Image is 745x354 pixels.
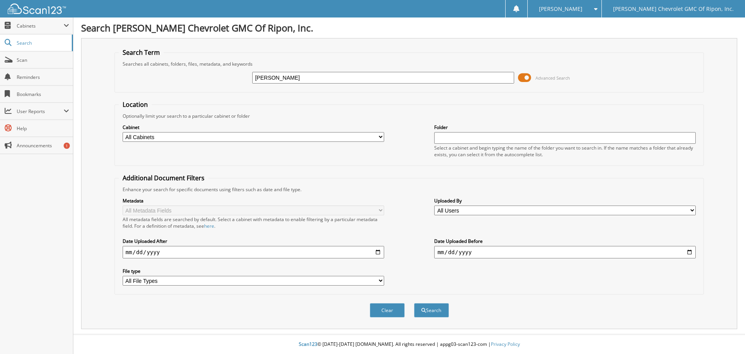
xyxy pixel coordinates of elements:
[17,57,69,63] span: Scan
[123,124,384,131] label: Cabinet
[123,246,384,258] input: start
[17,142,69,149] span: Announcements
[613,7,734,11] span: [PERSON_NAME] Chevrolet GMC Of Ripon, Inc.
[17,40,68,46] span: Search
[17,108,64,115] span: User Reports
[539,7,582,11] span: [PERSON_NAME]
[123,216,384,229] div: All metadata fields are searched by default. Select a cabinet with metadata to enable filtering b...
[119,174,208,182] legend: Additional Document Filters
[434,124,696,131] label: Folder
[17,125,69,132] span: Help
[73,335,745,354] div: © [DATE]-[DATE] [DOMAIN_NAME]. All rights reserved | appg03-scan123-com |
[434,246,696,258] input: end
[119,186,700,193] div: Enhance your search for specific documents using filters such as date and file type.
[17,74,69,80] span: Reminders
[119,113,700,119] div: Optionally limit your search to a particular cabinet or folder
[64,143,70,149] div: 1
[204,223,214,229] a: here
[414,303,449,317] button: Search
[119,61,700,67] div: Searches all cabinets, folders, files, metadata, and keywords
[119,100,152,109] legend: Location
[123,238,384,244] label: Date Uploaded After
[535,75,570,81] span: Advanced Search
[119,48,164,57] legend: Search Term
[17,91,69,98] span: Bookmarks
[17,23,64,29] span: Cabinets
[81,21,737,34] h1: Search [PERSON_NAME] Chevrolet GMC Of Ripon, Inc.
[123,197,384,204] label: Metadata
[370,303,405,317] button: Clear
[299,341,317,347] span: Scan123
[434,238,696,244] label: Date Uploaded Before
[123,268,384,274] label: File type
[434,197,696,204] label: Uploaded By
[491,341,520,347] a: Privacy Policy
[8,3,66,14] img: scan123-logo-white.svg
[434,145,696,158] div: Select a cabinet and begin typing the name of the folder you want to search in. If the name match...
